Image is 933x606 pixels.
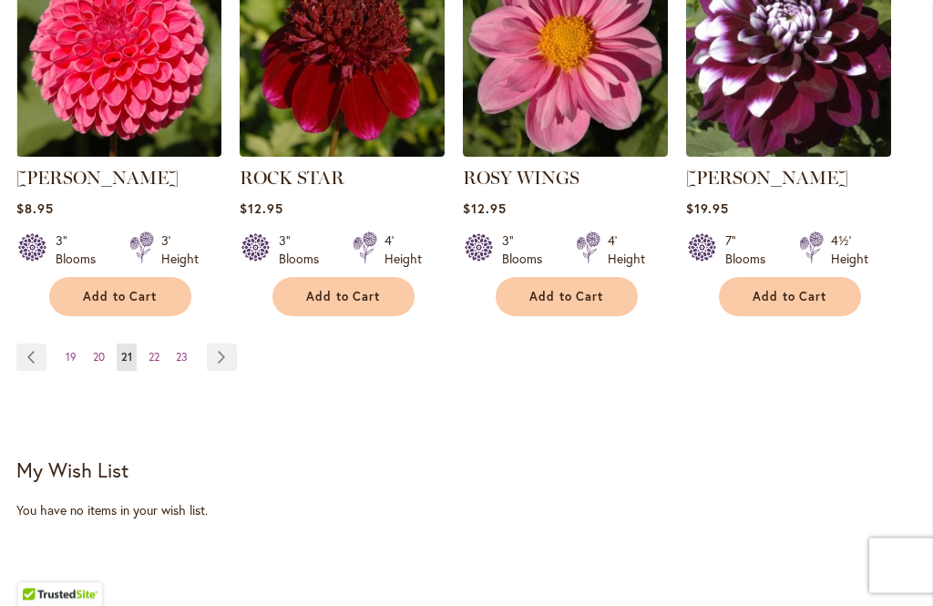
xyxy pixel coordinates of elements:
[502,232,554,269] div: 3" Blooms
[529,290,604,305] span: Add to Cart
[686,200,729,218] span: $19.95
[384,232,422,269] div: 4' Height
[16,502,917,520] div: You have no items in your wish list.
[16,457,128,484] strong: My Wish List
[463,200,507,218] span: $12.95
[240,200,283,218] span: $12.95
[49,278,191,317] button: Add to Cart
[121,351,132,365] span: 21
[14,541,65,592] iframe: Launch Accessibility Center
[463,144,668,161] a: ROSY WINGS
[686,168,848,190] a: [PERSON_NAME]
[93,351,105,365] span: 20
[279,232,331,269] div: 3" Blooms
[608,232,645,269] div: 4' Height
[719,278,861,317] button: Add to Cart
[161,232,199,269] div: 3' Height
[725,232,777,269] div: 7" Blooms
[16,144,221,161] a: REBECCA LYNN
[686,144,891,161] a: Ryan C
[83,290,158,305] span: Add to Cart
[240,144,445,161] a: ROCK STAR
[56,232,108,269] div: 3" Blooms
[171,344,192,372] a: 23
[240,168,344,190] a: ROCK STAR
[144,344,164,372] a: 22
[496,278,638,317] button: Add to Cart
[61,344,81,372] a: 19
[149,351,159,365] span: 22
[16,200,54,218] span: $8.95
[272,278,415,317] button: Add to Cart
[66,351,77,365] span: 19
[831,232,868,269] div: 4½' Height
[306,290,381,305] span: Add to Cart
[463,168,579,190] a: ROSY WINGS
[88,344,109,372] a: 20
[16,168,179,190] a: [PERSON_NAME]
[753,290,827,305] span: Add to Cart
[176,351,188,365] span: 23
